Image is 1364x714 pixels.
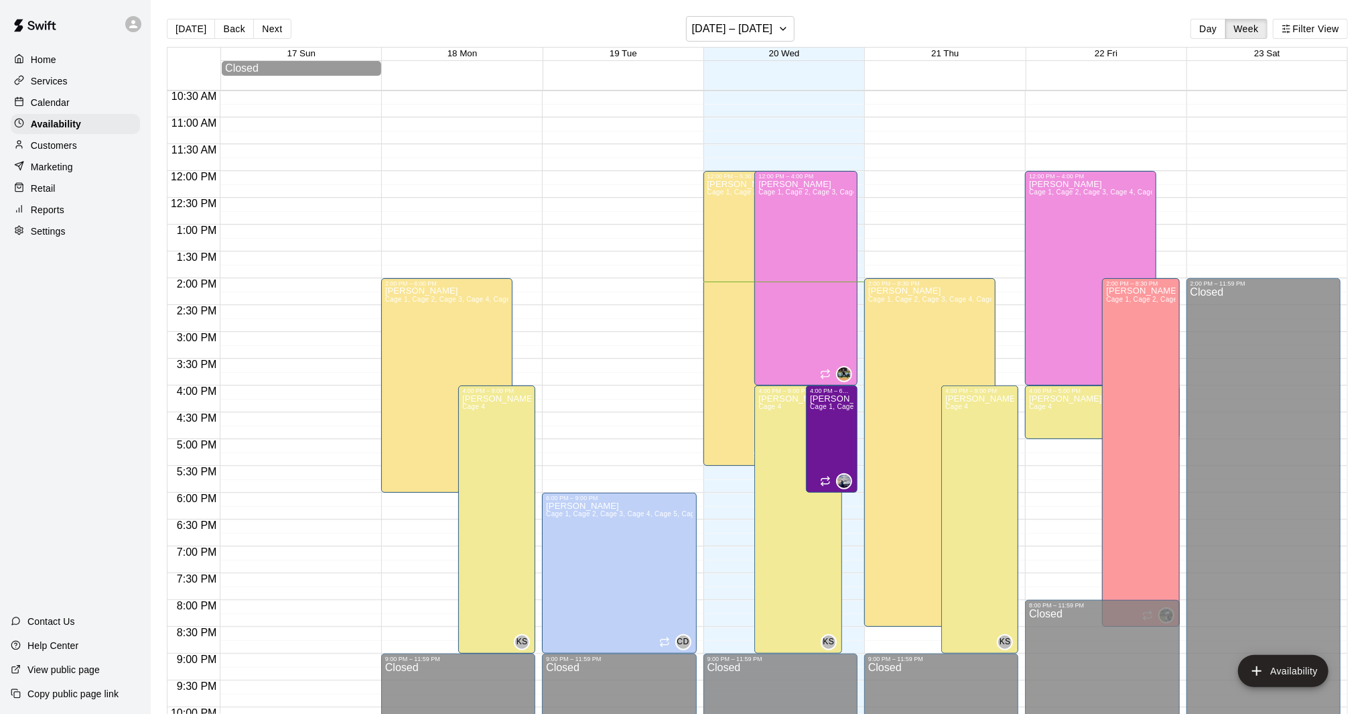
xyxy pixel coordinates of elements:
div: 2:00 PM – 11:59 PM [1190,280,1337,287]
div: 6:00 PM – 9:00 PM: Available [542,493,696,654]
span: CD [677,636,689,649]
div: 8:00 PM – 11:59 PM [1029,602,1175,609]
span: 8:00 PM [174,600,220,611]
span: 4:00 PM [174,385,220,397]
a: Marketing [11,157,140,177]
img: Kendall Bentley [837,367,851,381]
a: Customers [11,135,140,156]
button: add [1238,655,1328,687]
div: 4:00 PM – 5:00 PM: Available [1025,385,1179,439]
div: 4:00 PM – 9:00 PM [462,388,531,394]
button: 19 Tue [610,48,637,58]
span: 11:30 AM [168,144,220,156]
span: Cage 1, Cage 2, Cage 3, Cage 4, Cage 5, Cage 6, Cage 7, Cage 8 [868,296,1081,303]
p: Calendar [31,96,70,109]
div: Home [11,50,140,70]
span: Recurring availability [820,369,831,379]
button: [DATE] [167,19,215,39]
div: 4:00 PM – 9:00 PM: Available [458,385,535,654]
div: Availability [11,114,140,134]
span: 2:00 PM [174,278,220,290]
a: Reports [11,200,140,220]
span: Recurring availability [820,476,831,487]
button: 21 Thu [931,48,959,58]
div: 9:00 PM – 11:59 PM [385,656,531,662]
span: Cage 4 [462,403,485,410]
p: View public page [27,663,100,676]
img: Wells Jones [837,475,851,488]
div: 12:00 PM – 5:30 PM: Available [703,171,791,466]
span: 10:30 AM [168,91,220,102]
span: KS [823,636,834,649]
div: 4:00 PM – 6:00 PM [810,388,854,394]
button: 23 Sat [1254,48,1280,58]
div: 9:00 PM – 11:59 PM [707,656,854,662]
button: 20 Wed [769,48,800,58]
div: 9:00 PM – 11:59 PM [868,656,1014,662]
div: 2:00 PM – 6:00 PM: Available [381,278,513,493]
h6: [DATE] – [DATE] [692,19,773,38]
button: Filter View [1273,19,1348,39]
div: 4:00 PM – 6:00 PM: Available [806,385,858,493]
p: Contact Us [27,615,75,628]
div: Closed [225,62,378,74]
a: Calendar [11,93,140,113]
button: 17 Sun [287,48,316,58]
span: KS [517,636,528,649]
a: Retail [11,178,140,198]
span: 6:30 PM [174,520,220,531]
div: 4:00 PM – 9:00 PM [945,388,1014,394]
span: Recurring availability [659,637,670,648]
button: Day [1190,19,1225,39]
div: Kamron Smith [821,634,837,650]
p: Services [31,74,68,88]
div: Wells Jones [836,473,852,489]
span: 6:00 PM [174,493,220,504]
button: Next [253,19,291,39]
div: 9:00 PM – 11:59 PM [546,656,692,662]
span: 11:00 AM [168,117,220,129]
div: 12:00 PM – 4:00 PM [758,173,854,180]
div: 12:00 PM – 5:30 PM [707,173,787,180]
div: 6:00 PM – 9:00 PM [546,495,692,501]
p: Settings [31,225,66,238]
a: Settings [11,221,140,241]
span: 8:30 PM [174,627,220,638]
span: 5:30 PM [174,466,220,477]
span: Cage 4 [758,403,781,410]
span: 2:30 PM [174,305,220,316]
button: 18 Mon [448,48,477,58]
span: Cage 4 [945,403,968,410]
p: Help Center [27,639,78,652]
div: Kamron Smith [514,634,530,650]
span: 4:30 PM [174,412,220,424]
div: 4:00 PM – 9:00 PM: Available [941,385,1018,654]
p: Retail [31,182,56,195]
span: 22 Fri [1095,48,1117,58]
span: Cage 1, Cage 2, Cage 3, Cage 4, Cage 5, Cage 6, Cage 7, Cage 8 [1029,188,1242,196]
div: 4:00 PM – 9:00 PM: Available [754,385,842,654]
div: 2:00 PM – 6:00 PM [385,280,508,287]
div: Kamron Smith [997,634,1013,650]
span: Cage 4 [1029,403,1052,410]
span: KS [1000,636,1011,649]
span: Cage 1, Cage 2, Cage 3, Cage 4, Cage 5, Cage 6, Cage 7, Cage 8 [546,510,759,518]
p: Reports [31,203,64,217]
div: 2:00 PM – 8:30 PM: Available [1102,278,1179,627]
p: Home [31,53,56,66]
span: Cage 1, Cage 2, Cage 3, Cage 4, Cage 5, Cage 6, Cage 7, Cage 8, Cage 9, Cage 10, Cage 11, Cage 12... [810,403,1171,410]
div: 4:00 PM – 9:00 PM [758,388,838,394]
a: Services [11,71,140,91]
span: Recurring availability [753,449,764,460]
p: Marketing [31,160,73,174]
button: [DATE] – [DATE] [686,16,795,42]
span: Cage 1, Cage 2, Cage 3, Cage 4, Cage 5, Cage 6, Cage 7, Cage 8 [385,296,598,303]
